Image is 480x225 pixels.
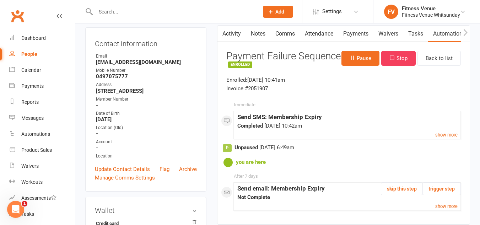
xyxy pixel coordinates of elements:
button: skip this step [381,182,423,195]
div: Immediate [234,101,255,109]
div: Payments [21,83,44,89]
a: Dashboard [9,30,75,46]
a: Clubworx [9,7,26,25]
div: you are here [233,153,461,170]
div: Waivers [21,163,39,169]
div: Mobile Number [96,67,197,74]
iframe: Intercom live chat [7,201,24,218]
div: Assessments [21,195,56,201]
strong: - [96,102,197,108]
a: Waivers [373,26,403,42]
div: Date of Birth [96,110,197,117]
div: [DATE] 6:49am [233,142,461,153]
strong: [STREET_ADDRESS] [96,88,197,94]
div: Dashboard [21,35,46,41]
div: Fitness Venue Whitsunday [402,12,460,18]
button: Pause [341,51,379,66]
div: Location (Old) [96,124,197,131]
div: Product Sales [21,147,52,153]
strong: [DATE] [96,116,197,123]
a: Notes [246,26,270,42]
a: Archive [179,165,197,173]
a: Attendance [300,26,338,42]
a: Manage Comms Settings [95,173,155,182]
div: Email [96,53,197,60]
button: Add [263,6,293,18]
div: Calendar [21,67,41,73]
a: Messages [9,110,75,126]
strong: - [96,130,197,137]
a: Waivers [9,158,75,174]
a: People [9,46,75,62]
div: Fitness Venue [402,5,460,12]
a: Tasks [9,206,75,222]
div: Tasks [21,211,34,217]
a: Reports [9,94,75,110]
a: Tasks [403,26,428,42]
a: Back to list [417,51,461,66]
div: Reports [21,99,39,105]
div: After 7 days [234,173,258,180]
a: Payments [9,78,75,94]
a: Automations [428,26,470,42]
div: FV [384,5,398,19]
a: Calendar [9,62,75,78]
div: Member Number [96,96,197,103]
span: 1 [22,201,27,207]
button: Stop [381,51,416,66]
strong: - [96,145,197,151]
h3: Wallet [95,207,197,214]
div: Messages [21,115,44,121]
a: Update Contact Details [95,165,150,173]
div: Send SMS: Membership Expiry [237,112,457,122]
input: Search... [93,7,254,17]
small: ENROLLED [228,61,252,68]
div: Workouts [21,179,43,185]
div: Automations [21,131,50,137]
a: Payments [338,26,373,42]
a: Automations [9,126,75,142]
strong: 0497075777 [96,73,197,80]
strong: [EMAIL_ADDRESS][DOMAIN_NAME] [96,59,197,65]
div: People [21,51,37,57]
div: Send email: Membership Expiry [237,184,457,193]
strong: Not Complete [237,194,270,200]
div: Address [96,81,197,88]
a: Flag [160,165,169,173]
a: Assessments [9,190,75,206]
strong: Completed [237,123,264,129]
small: show more [435,132,458,138]
button: trigger step [422,182,461,195]
div: Account [96,139,197,145]
a: Workouts [9,174,75,190]
strong: Unpaused [233,144,259,151]
a: Product Sales [9,142,75,158]
h3: Contact information [95,37,197,48]
h3: Payment Failure Sequence [226,51,341,62]
span: Add [275,9,284,15]
small: show more [435,204,458,209]
a: Activity [217,26,246,42]
a: Comms [270,26,300,42]
span: Settings [322,4,342,20]
div: [DATE] 10:42am [237,122,457,130]
p: Enrolled: [DATE] 10:41am Invoice #2051907 [226,76,461,93]
div: Location [96,153,197,160]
